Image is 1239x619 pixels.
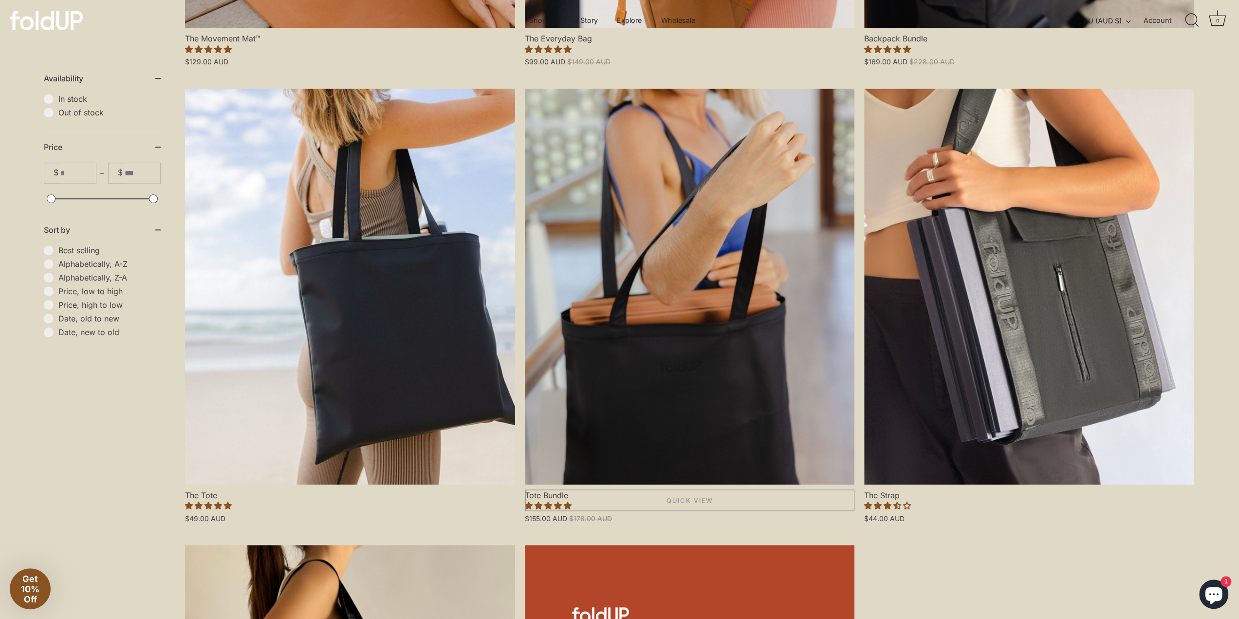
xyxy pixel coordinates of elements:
[58,300,161,310] span: Price, high to low
[569,514,612,523] span: $178.00 AUD
[557,11,606,30] a: Our Story
[525,485,855,523] a: Tote Bundle 5.00 stars $155.00 AUD $178.00 AUD
[185,501,232,510] span: 5.00 stars
[58,259,161,269] span: Alphabetically, A-Z
[909,57,954,66] span: $228.00 AUD
[58,108,161,117] span: Out of stock
[185,44,232,54] span: 4.85 stars
[864,485,1194,501] span: The Strap
[58,94,161,104] span: In stock
[525,489,854,511] a: Quick View
[1213,16,1222,25] div: 0
[54,168,58,177] span: $
[525,514,567,523] span: $155.00 AUD
[525,485,855,501] span: Tote Bundle
[60,163,96,183] input: From
[58,286,161,296] span: Price, low to high
[185,485,515,501] span: The Tote
[864,514,905,523] span: $44.00 AUD
[525,28,855,66] a: The Everyday Bag 4.97 stars $99.00 AUD $149.00 AUD
[58,327,161,337] span: Date, new to old
[864,28,1194,66] a: Backpack Bundle 5.00 stars $169.00 AUD $228.00 AUD
[1207,10,1228,31] a: Cart
[609,11,650,30] a: Explore
[185,28,515,66] a: The Movement Mat™ 4.85 stars $129.00 AUD
[525,57,565,66] span: $99.00 AUD
[864,44,911,54] span: 5.00 stars
[44,131,161,163] summary: Price
[185,485,515,523] a: The Tote 5.00 stars $49.00 AUD
[525,89,855,485] a: Tote Bundle
[525,501,572,510] span: 5.00 stars
[864,57,907,66] span: $169.00 AUD
[125,163,160,183] input: To
[185,57,228,66] span: $129.00 AUD
[1196,580,1231,611] inbox-online-store-chat: Shopify online store chat
[185,89,515,485] a: The Tote
[21,574,39,604] span: Get 10% Off
[521,11,555,30] a: Shop
[58,273,161,282] span: Alphabetically, Z-A
[44,214,161,245] summary: Sort by
[505,11,719,30] div: Primary navigation
[1182,10,1203,31] a: Search
[567,57,610,66] span: $149.00 AUD
[10,568,51,609] div: Get 10% Off
[525,44,572,54] span: 4.97 stars
[58,245,161,255] span: Best selling
[1144,15,1189,26] a: Account
[118,168,123,177] span: $
[44,63,161,94] summary: Availability
[1083,17,1141,25] button: AU (AUD $)
[864,485,1194,523] a: The Strap 3.67 stars $44.00 AUD
[185,514,225,523] span: $49.00 AUD
[652,11,703,30] a: Wholesale
[864,89,1194,485] a: The Strap
[864,501,911,510] span: 3.67 stars
[58,314,161,323] span: Date, old to new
